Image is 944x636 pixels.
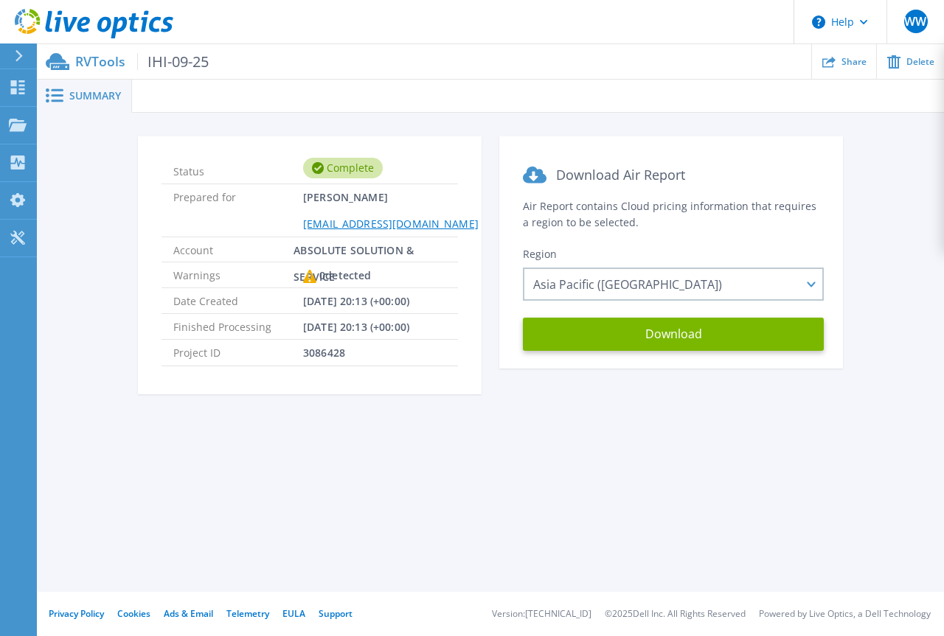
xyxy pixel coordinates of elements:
[319,607,353,620] a: Support
[523,268,824,301] div: Asia Pacific ([GEOGRAPHIC_DATA])
[841,57,867,66] span: Share
[523,247,557,261] span: Region
[906,57,934,66] span: Delete
[523,199,816,229] span: Air Report contains Cloud pricing information that requires a region to be selected.
[294,237,446,262] span: ABSOLUTE SOLUTION & SERVICE
[556,166,685,184] span: Download Air Report
[303,158,383,178] div: Complete
[75,53,209,70] p: RVTools
[49,607,104,620] a: Privacy Policy
[904,15,926,27] span: WW
[69,91,121,101] span: Summary
[605,609,746,619] li: © 2025 Dell Inc. All Rights Reserved
[523,318,824,351] button: Download
[492,609,591,619] li: Version: [TECHNICAL_ID]
[303,184,479,236] span: [PERSON_NAME]
[173,184,303,236] span: Prepared for
[173,262,303,287] span: Warnings
[282,607,305,620] a: EULA
[303,217,479,231] a: [EMAIL_ADDRESS][DOMAIN_NAME]
[303,288,409,313] span: [DATE] 20:13 (+00:00)
[173,340,303,365] span: Project ID
[137,53,209,70] span: IHI-09-25
[164,607,213,620] a: Ads & Email
[303,340,345,365] span: 3086428
[173,158,303,178] span: Status
[117,607,150,620] a: Cookies
[226,607,269,620] a: Telemetry
[759,609,931,619] li: Powered by Live Optics, a Dell Technology
[303,314,409,339] span: [DATE] 20:13 (+00:00)
[173,288,303,313] span: Date Created
[173,314,303,339] span: Finished Processing
[173,237,294,262] span: Account
[303,262,371,289] div: 0 detected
